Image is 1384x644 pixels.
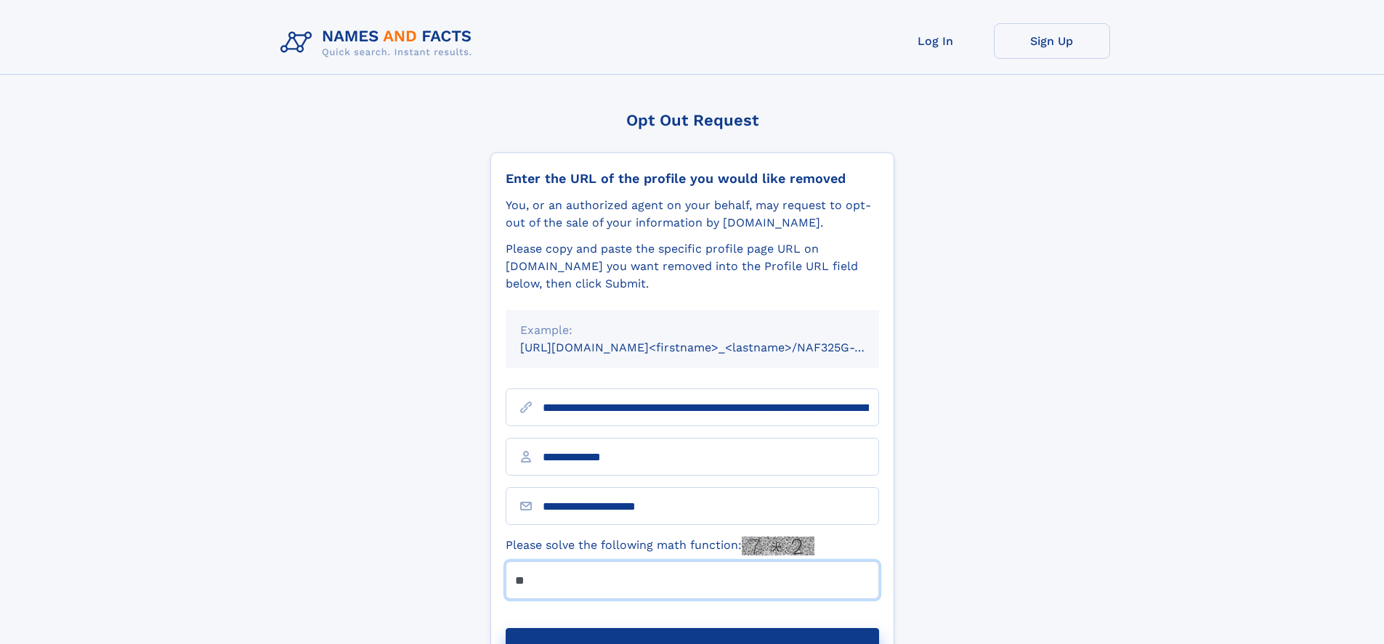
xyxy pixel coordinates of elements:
img: Logo Names and Facts [275,23,484,62]
div: Please copy and paste the specific profile page URL on [DOMAIN_NAME] you want removed into the Pr... [506,240,879,293]
div: Opt Out Request [490,111,894,129]
div: Example: [520,322,865,339]
div: Enter the URL of the profile you would like removed [506,171,879,187]
label: Please solve the following math function: [506,537,814,555]
div: You, or an authorized agent on your behalf, may request to opt-out of the sale of your informatio... [506,197,879,232]
small: [URL][DOMAIN_NAME]<firstname>_<lastname>/NAF325G-xxxxxxxx [520,341,907,354]
a: Log In [878,23,994,59]
a: Sign Up [994,23,1110,59]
